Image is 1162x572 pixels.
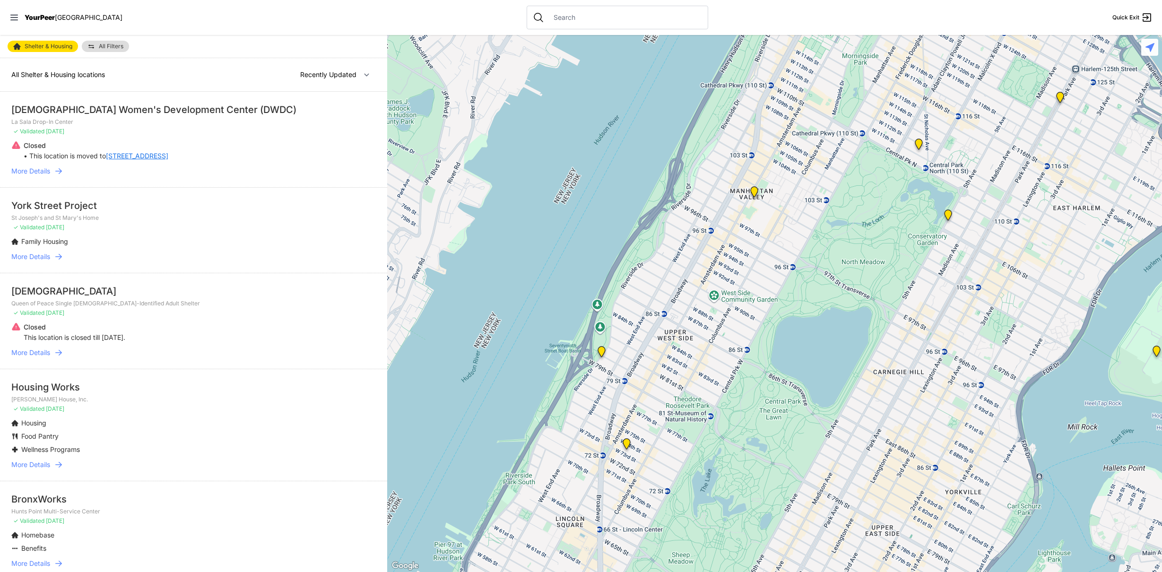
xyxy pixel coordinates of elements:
span: Quick Exit [1112,14,1139,21]
a: [STREET_ADDRESS] [106,151,168,161]
span: [DATE] [46,309,64,316]
a: More Details [11,252,376,261]
div: Hamilton Senior Center [621,438,633,453]
p: St Joseph's and St Mary's Home [11,214,376,222]
input: Search [548,13,702,22]
img: Google [390,560,421,572]
p: • This location is moved to [24,151,168,161]
a: More Details [11,348,376,357]
p: Hunts Point Multi-Service Center [11,508,376,515]
span: All Shelter & Housing locations [11,70,105,78]
span: Wellness Programs [21,445,80,453]
span: More Details [11,252,50,261]
span: Homebase [21,531,54,539]
span: Benefits [21,544,46,552]
span: More Details [11,460,50,469]
div: Housing Works [11,381,376,394]
div: Trinity Lutheran Church [748,186,760,201]
span: ✓ Validated [13,309,44,316]
a: Quick Exit [1112,12,1153,23]
p: La Sala Drop-In Center [11,118,376,126]
span: More Details [11,348,50,357]
a: More Details [11,559,376,568]
span: ✓ Validated [13,224,44,231]
span: [DATE] [46,128,64,135]
a: YourPeer[GEOGRAPHIC_DATA] [25,15,122,20]
a: All Filters [82,41,129,52]
span: Family Housing [21,237,68,245]
p: [PERSON_NAME] House, Inc. [11,396,376,403]
span: Housing [21,419,46,427]
p: This location is closed till [DATE]. [24,333,125,342]
span: More Details [11,559,50,568]
p: Queen of Peace Single [DEMOGRAPHIC_DATA]-Identified Adult Shelter [11,300,376,307]
a: More Details [11,166,376,176]
span: Shelter & Housing [25,43,72,49]
span: ✓ Validated [13,517,44,524]
div: Bailey House, Inc. [1054,92,1066,107]
span: ✓ Validated [13,128,44,135]
span: [GEOGRAPHIC_DATA] [55,13,122,21]
span: More Details [11,166,50,176]
span: Food Pantry [21,432,59,440]
div: [DEMOGRAPHIC_DATA] [11,285,376,298]
span: ✓ Validated [13,405,44,412]
a: Shelter & Housing [8,41,78,52]
span: YourPeer [25,13,55,21]
div: Administrative Office, No Walk-Ins [596,346,607,361]
a: Open this area in Google Maps (opens a new window) [390,560,421,572]
div: BronxWorks [11,493,376,506]
span: [DATE] [46,405,64,412]
div: [DEMOGRAPHIC_DATA] Women's Development Center (DWDC) [11,103,376,116]
a: More Details [11,460,376,469]
span: All Filters [99,43,123,49]
p: Closed [24,141,168,150]
div: York Street Project [11,199,376,212]
p: Closed [24,322,125,332]
span: [DATE] [46,517,64,524]
div: 820 MRT Residential Chemical Dependence Treatment Program [913,139,925,154]
span: [DATE] [46,224,64,231]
